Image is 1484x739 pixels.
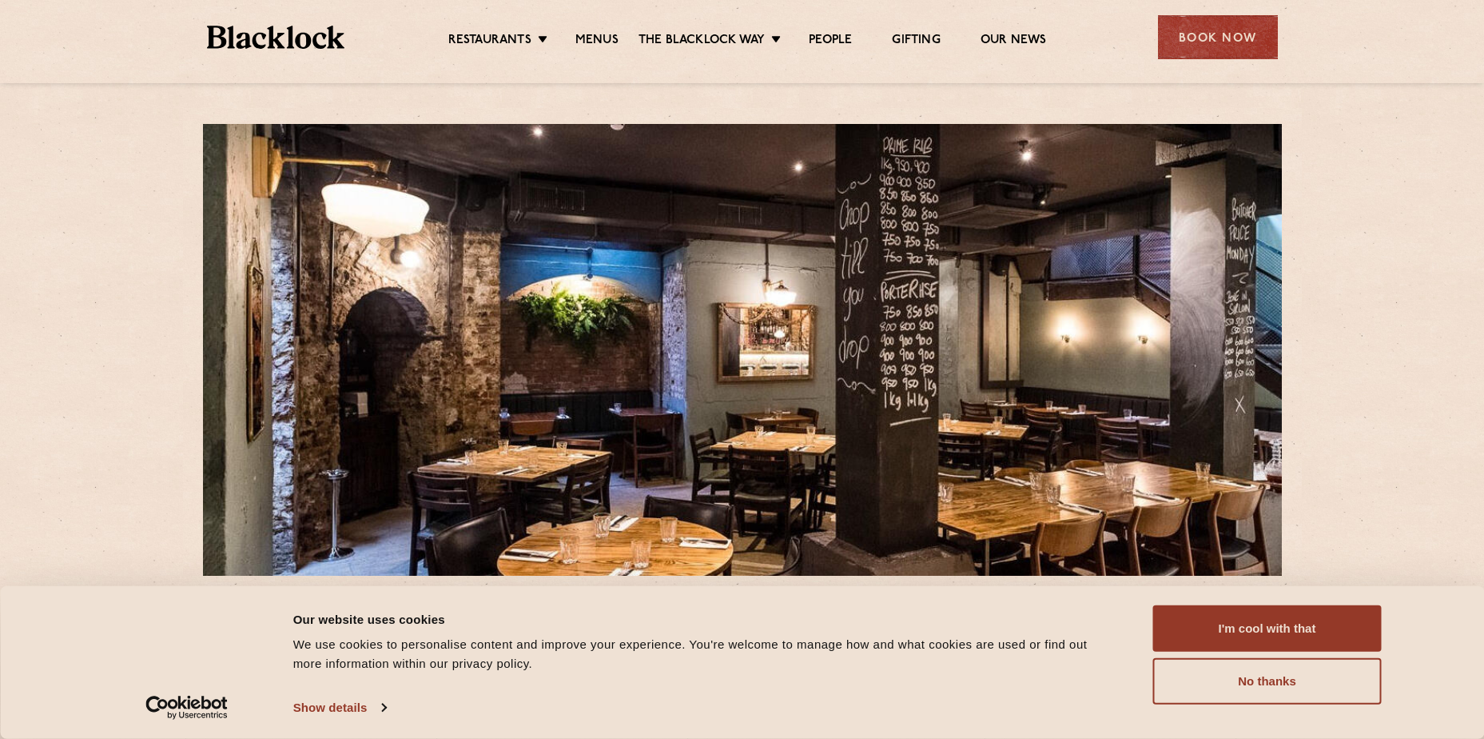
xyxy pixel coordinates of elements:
button: I'm cool with that [1153,605,1382,652]
a: Gifting [892,33,940,50]
div: We use cookies to personalise content and improve your experience. You're welcome to manage how a... [293,635,1117,673]
a: Our News [981,33,1047,50]
div: Our website uses cookies [293,609,1117,629]
button: No thanks [1153,658,1382,705]
img: BL_Textured_Logo-footer-cropped.svg [207,26,345,49]
a: Menus [575,33,619,50]
a: Show details [293,696,386,720]
a: The Blacklock Way [639,33,765,50]
a: Restaurants [448,33,531,50]
a: People [809,33,852,50]
div: Book Now [1158,15,1278,59]
a: Usercentrics Cookiebot - opens in a new window [117,696,257,720]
